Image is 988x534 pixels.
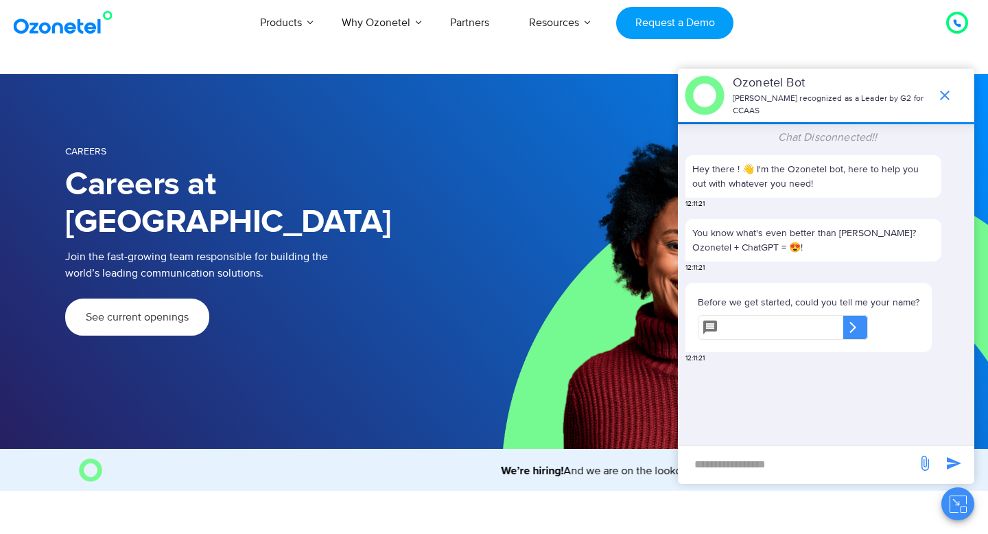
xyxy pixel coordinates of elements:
button: Close chat [941,487,974,520]
span: 12:11:21 [685,199,705,209]
div: new-msg-input [685,452,910,477]
span: end chat or minimize [931,82,958,109]
p: Before we get started, could you tell me your name? [698,295,919,310]
span: send message [911,450,939,477]
marquee: And we are on the lookout for passionate,self-driven, hardworking team members to join us. Come, ... [108,463,910,479]
span: 12:11:21 [685,263,705,273]
p: Hey there ! 👋 I'm the Ozonetel bot, here to help you out with whatever you need! [692,162,934,191]
p: You know what's even better than [PERSON_NAME]? Ozonetel + ChatGPT = 😍! [692,226,934,255]
p: [PERSON_NAME] recognized as a Leader by G2 for CCAAS [733,93,930,117]
span: Careers [65,146,106,157]
h1: Careers at [GEOGRAPHIC_DATA] [65,166,494,242]
a: See current openings [65,299,209,336]
strong: We’re hiring! [471,465,533,476]
span: 12:11:21 [685,353,705,364]
img: O Image [79,458,102,482]
p: Join the fast-growing team responsible for building the world’s leading communication solutions. [65,248,473,281]
a: Request a Demo [616,7,733,39]
p: Ozonetel Bot [733,74,930,93]
span: Chat Disconnected!! [778,130,878,144]
span: See current openings [86,312,189,323]
span: send message [940,450,967,477]
img: header [685,76,725,115]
